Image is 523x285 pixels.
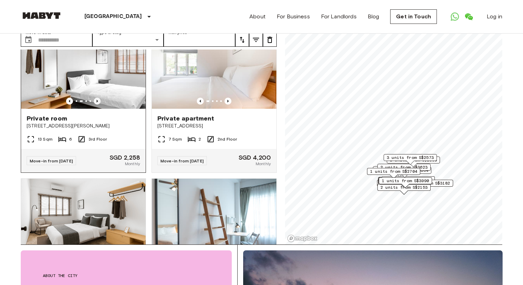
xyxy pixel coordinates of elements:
span: SGD 4,200 [239,154,271,161]
span: [STREET_ADDRESS][PERSON_NAME] [27,123,140,130]
img: Marketing picture of unit SG-01-080-001-05 [21,179,146,262]
button: tune [249,33,263,47]
a: About [249,12,266,21]
button: Previous image [197,98,204,105]
span: 1 units from S$3182 [403,180,450,186]
div: Map marker [379,177,432,188]
span: 1 units from S$2704 [370,168,417,175]
div: Map marker [382,176,435,187]
a: Log in [487,12,502,21]
button: tune [263,33,277,47]
span: 3 units from S$2573 [387,154,434,161]
span: Private apartment [157,114,214,123]
span: 1 units from S$3990 [382,178,429,184]
a: For Business [277,12,310,21]
span: About the city [43,273,210,279]
div: Map marker [373,166,426,177]
img: Habyt [21,12,62,19]
div: Map marker [384,154,437,165]
button: Previous image [224,98,231,105]
span: 7 Sqm [168,136,182,142]
a: For Landlords [321,12,357,21]
img: Marketing picture of unit SG-01-054-001-01 [152,26,276,109]
span: Monthly [125,161,140,167]
button: Previous image [94,98,101,105]
a: Get in Touch [390,9,437,24]
a: Previous imagePrevious imagePrivate room[STREET_ADDRESS][PERSON_NAME]13 Sqm63rd FloorMove-in from... [21,25,146,173]
div: Map marker [377,164,431,175]
span: 2 units from S$3623 [380,164,428,170]
a: Blog [368,12,379,21]
p: [GEOGRAPHIC_DATA] [84,12,142,21]
img: Marketing picture of unit SG-01-079-001-04 [21,26,146,109]
a: Mapbox logo [287,234,318,242]
span: SGD 2,258 [110,154,140,161]
a: Marketing picture of unit SG-01-054-001-01Previous imagePrevious imagePrivate apartment[STREET_AD... [152,25,277,173]
span: [STREET_ADDRESS] [157,123,271,130]
span: Move-in from [DATE] [160,158,204,163]
div: Map marker [377,184,431,195]
button: Choose date [21,33,35,47]
span: 2 [199,136,201,142]
div: Map marker [400,180,453,190]
div: Map marker [378,167,431,178]
div: Map marker [387,157,440,167]
img: Marketing picture of unit SG-01-104-001-003 [152,179,276,262]
span: Move-in from [DATE] [30,158,73,163]
span: 4 units from S$2226 [376,167,423,173]
button: tune [235,33,249,47]
a: Open WhatsApp [448,10,462,24]
span: 13 Sqm [38,136,53,142]
span: Monthly [256,161,271,167]
span: Private room [27,114,67,123]
div: Map marker [377,180,430,190]
a: Open WeChat [462,10,476,24]
div: Map marker [367,168,420,179]
span: 2nd Floor [218,136,237,142]
div: Map marker [378,177,431,188]
span: 3rd Floor [89,136,107,142]
div: Map marker [378,178,432,188]
button: Previous image [66,98,73,105]
span: 6 [69,136,72,142]
span: 5 units from S$1838 [385,177,432,183]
